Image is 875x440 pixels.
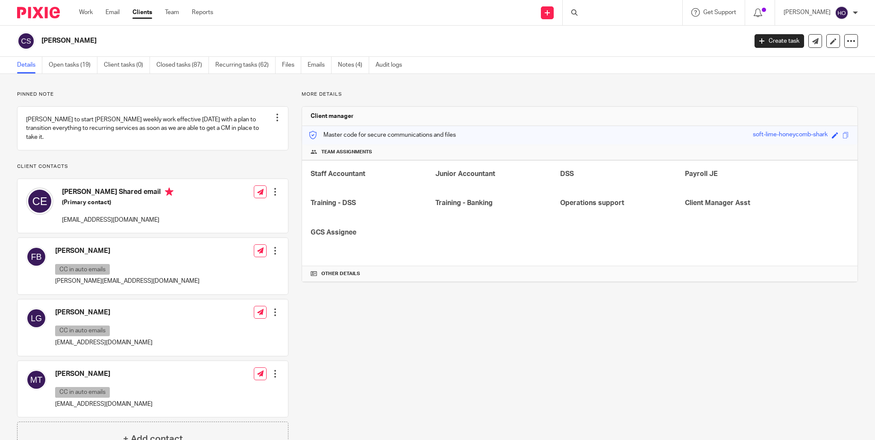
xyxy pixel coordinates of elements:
h3: Client manager [311,112,354,120]
a: Edit client [826,34,840,48]
img: svg%3E [26,308,47,329]
p: Client contacts [17,163,288,170]
a: Open tasks (19) [49,57,97,73]
span: Client Manager Asst [685,199,750,206]
a: Work [79,8,93,17]
span: DSS [560,170,574,177]
img: svg%3E [835,6,849,20]
p: [EMAIL_ADDRESS][DOMAIN_NAME] [55,400,153,408]
a: Team [165,8,179,17]
a: Recurring tasks (62) [215,57,276,73]
span: Other details [321,270,360,277]
span: Copy to clipboard [843,132,849,138]
a: Send new email [808,34,822,48]
i: Primary [165,188,173,196]
span: GCS Assignee [311,229,356,236]
a: Audit logs [376,57,408,73]
a: Emails [308,57,332,73]
span: Get Support [703,9,736,15]
h2: [PERSON_NAME] [41,36,602,45]
p: [EMAIL_ADDRESS][DOMAIN_NAME] [55,338,153,347]
p: CC in auto emails [55,264,110,275]
h4: [PERSON_NAME] [55,308,153,317]
p: CC in auto emails [55,387,110,398]
h4: [PERSON_NAME] [55,370,153,378]
p: [PERSON_NAME] [784,8,831,17]
p: [PERSON_NAME][EMAIL_ADDRESS][DOMAIN_NAME] [55,277,200,285]
p: More details [302,91,858,98]
span: Training - Banking [435,199,493,206]
span: Staff Accountant [311,170,365,177]
img: svg%3E [26,188,53,215]
a: Create task [755,34,804,48]
a: Files [282,57,301,73]
img: svg%3E [26,370,47,390]
h4: [PERSON_NAME] [55,246,200,255]
p: [EMAIL_ADDRESS][DOMAIN_NAME] [62,216,173,224]
a: Details [17,57,42,73]
span: Operations support [560,199,624,206]
img: svg%3E [17,32,35,50]
img: Pixie [17,7,60,18]
span: Training - DSS [311,199,356,206]
span: Payroll JE [685,170,718,177]
a: Notes (4) [338,57,369,73]
a: Email [106,8,120,17]
a: Clients [132,8,152,17]
a: Reports [192,8,213,17]
span: Team assignments [321,149,372,155]
div: soft-lime-honeycomb-shark [753,130,828,140]
span: Junior Accountant [435,170,495,177]
span: Edit code [832,132,838,138]
img: svg%3E [26,246,47,267]
a: Closed tasks (87) [156,57,209,73]
p: CC in auto emails [55,326,110,336]
a: Client tasks (0) [104,57,150,73]
h5: (Primary contact) [62,198,173,207]
p: Pinned note [17,91,288,98]
h4: [PERSON_NAME] Shared email [62,188,173,198]
p: Master code for secure communications and files [308,131,456,139]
